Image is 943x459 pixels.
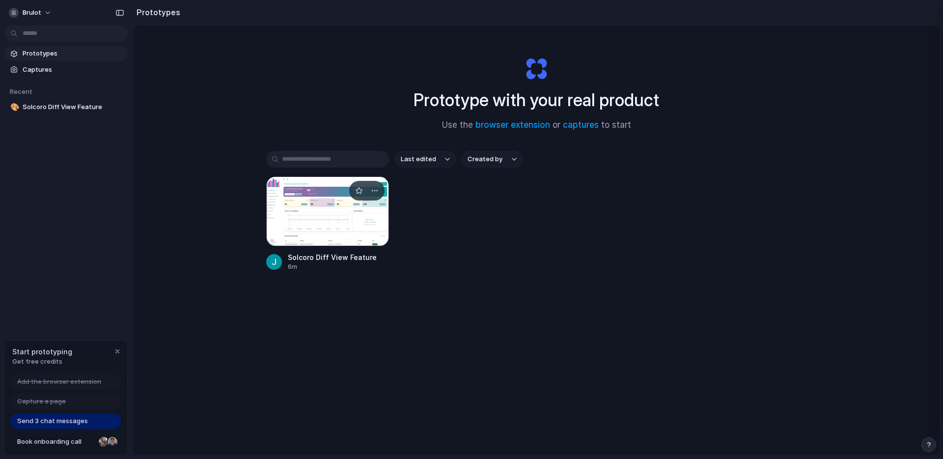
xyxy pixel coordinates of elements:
[288,252,377,262] div: Solcoro Diff View Feature
[475,120,550,130] a: browser extension
[468,154,502,164] span: Created by
[9,102,19,112] button: 🎨
[442,119,631,132] span: Use the or to start
[23,49,124,58] span: Prototypes
[17,437,95,447] span: Book onboarding call
[395,151,456,168] button: Last edited
[17,397,66,406] span: Capture a page
[10,434,121,450] a: Book onboarding call
[5,100,128,115] a: 🎨Solcoro Diff View Feature
[10,87,32,95] span: Recent
[98,436,110,448] div: Nicole Kubica
[23,102,124,112] span: Solcoro Diff View Feature
[288,262,377,271] div: 6m
[563,120,599,130] a: captures
[5,46,128,61] a: Prototypes
[462,151,523,168] button: Created by
[17,377,101,387] span: Add the browser extension
[401,154,436,164] span: Last edited
[23,65,124,75] span: Captures
[23,8,41,18] span: brulot
[12,346,72,357] span: Start prototyping
[414,87,659,113] h1: Prototype with your real product
[10,102,17,113] div: 🎨
[5,62,128,77] a: Captures
[12,357,72,367] span: Get free credits
[107,436,118,448] div: Christian Iacullo
[133,6,180,18] h2: Prototypes
[5,5,56,21] button: brulot
[17,416,88,426] span: Send 3 chat messages
[266,176,389,271] a: Solcoro Diff View FeatureSolcoro Diff View Feature6m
